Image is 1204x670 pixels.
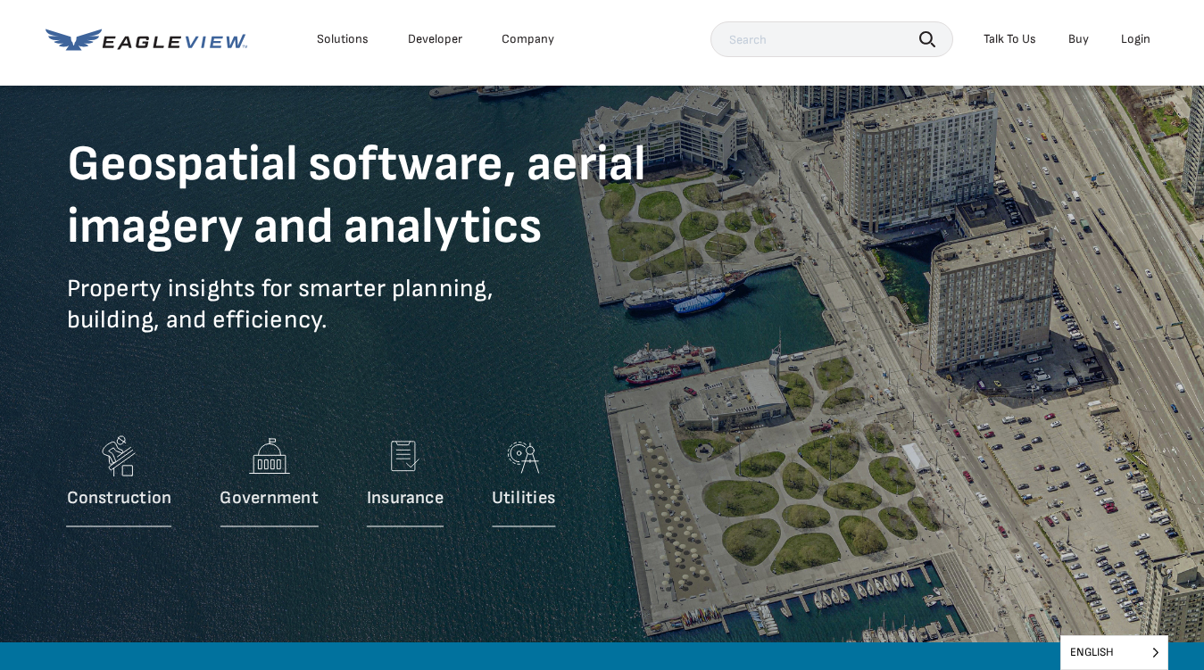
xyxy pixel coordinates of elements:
input: Search [710,21,953,57]
p: Government [220,487,318,509]
aside: Language selected: English [1060,635,1168,670]
p: Construction [67,487,172,509]
a: Construction [67,429,172,536]
a: Utilities [492,429,555,536]
a: Insurance [367,429,444,536]
p: Property insights for smarter planning, building, and efficiency. [67,273,710,362]
a: Buy [1068,31,1089,47]
h1: Geospatial software, aerial imagery and analytics [67,134,710,259]
p: Utilities [492,487,555,509]
a: Government [220,429,318,536]
div: Login [1121,31,1150,47]
div: Company [502,31,554,47]
div: Talk To Us [984,31,1036,47]
a: Developer [408,31,462,47]
div: Solutions [317,31,369,47]
p: Insurance [367,487,444,509]
span: English [1061,636,1167,669]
